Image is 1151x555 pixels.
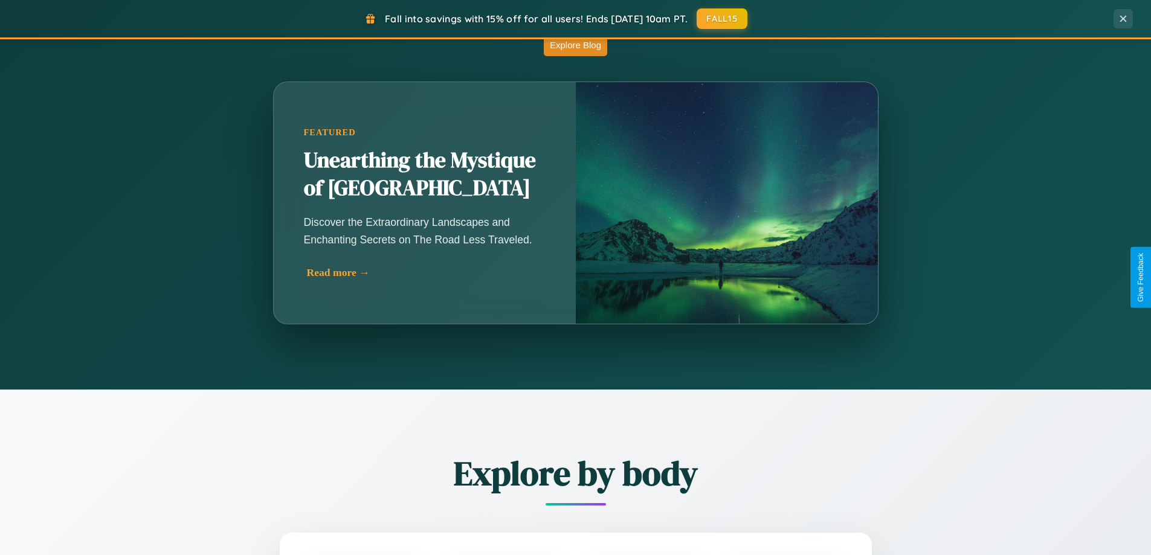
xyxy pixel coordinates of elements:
[385,13,688,25] span: Fall into savings with 15% off for all users! Ends [DATE] 10am PT.
[697,8,747,29] button: FALL15
[213,450,938,496] h2: Explore by body
[304,127,546,138] div: Featured
[304,147,546,202] h2: Unearthing the Mystique of [GEOGRAPHIC_DATA]
[1136,253,1145,302] div: Give Feedback
[307,266,549,279] div: Read more →
[304,214,546,248] p: Discover the Extraordinary Landscapes and Enchanting Secrets on The Road Less Traveled.
[544,34,607,56] button: Explore Blog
